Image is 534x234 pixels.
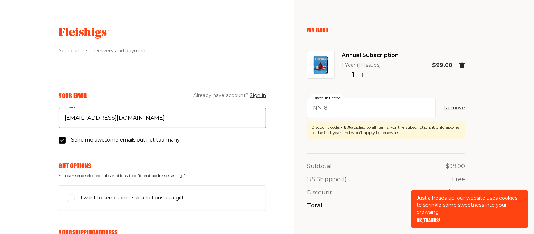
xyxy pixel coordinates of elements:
label: E-mail [63,104,79,112]
button: Remove [444,104,465,112]
p: 1 Year (11 Issues) [342,61,399,69]
p: Free [452,175,465,184]
span: Your cart [59,47,80,55]
input: Send me awesome emails but not too many [59,137,66,144]
span: Delivery and payment [94,47,147,55]
span: You can send selected subscriptions to different addresses as a gift. [59,173,266,178]
img: Annual Subscription Image [314,56,328,74]
p: - $17.82 [446,188,465,197]
p: Discount [307,188,332,197]
p: $99.00 [446,162,465,171]
div: Discount code: applied to all items. For the subscription, it only applies to the first year and ... [311,125,461,135]
p: My Cart [307,26,465,34]
button: OK, THANKS! [417,218,440,223]
p: Subtotal [307,162,332,171]
p: 1 [349,70,357,79]
label: Discount code [311,94,342,102]
span: Already have account? [193,91,266,100]
p: Just a heads-up: our website uses cookies to sprinkle some sweetness into your browsing. [417,195,523,215]
input: Discount code [307,98,436,118]
input: E-mail [59,108,266,128]
h6: Gift Options [59,162,266,169]
span: - 18 % [340,125,351,130]
input: I want to send some subscriptions as a gift! [67,194,75,202]
p: US Shipping (1) [307,175,347,184]
p: Total [307,201,322,210]
h6: Your Email [59,92,87,99]
p: $99.00 [432,61,452,70]
span: Annual Subscription [342,51,399,60]
span: I want to send some subscriptions as a gift! [80,194,185,202]
button: Sign in [250,91,266,100]
span: Send me awesome emails but not too many [71,136,180,144]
